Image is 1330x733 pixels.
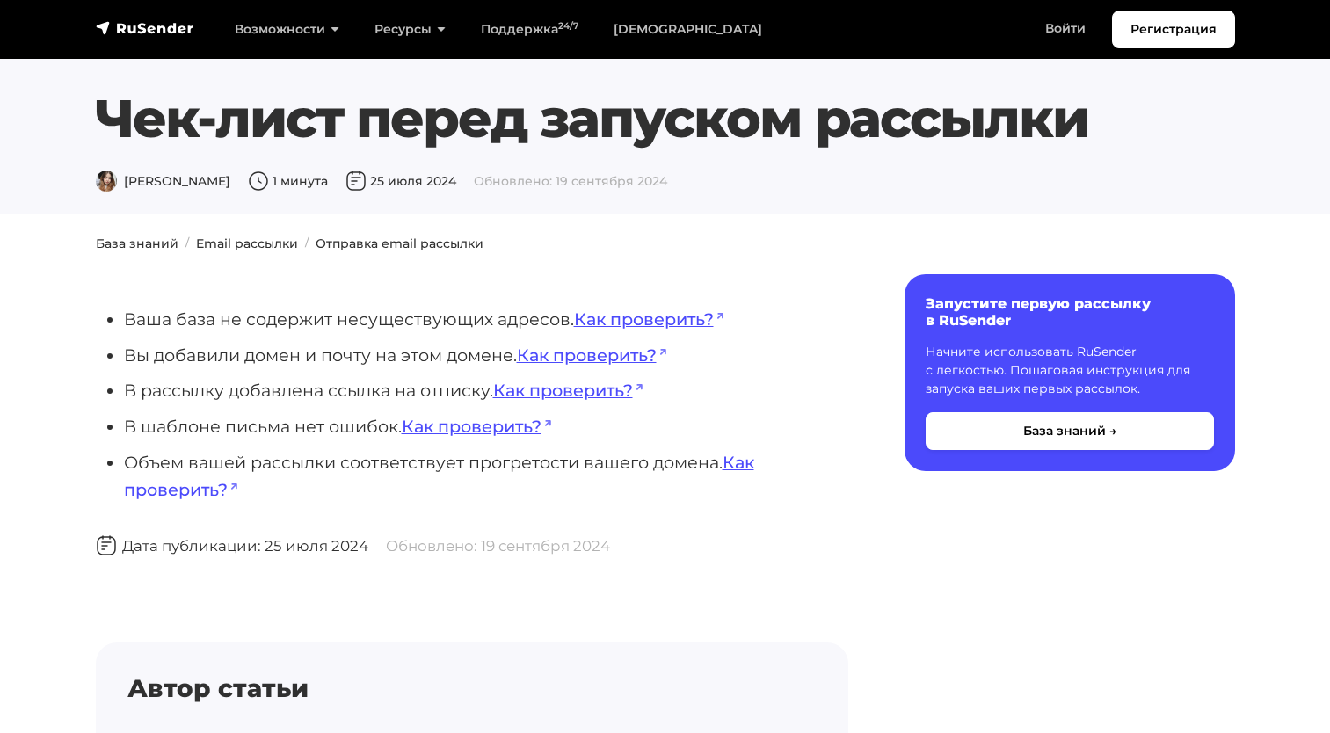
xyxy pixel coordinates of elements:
[474,173,667,189] span: Обновлено: 19 сентября 2024
[316,236,483,251] a: Отправка email рассылки
[85,235,1246,253] nav: breadcrumb
[596,11,780,47] a: [DEMOGRAPHIC_DATA]
[127,674,817,704] h4: Автор статьи
[402,416,553,437] a: Как проверить?
[386,537,610,555] span: Обновлено: 19 сентября 2024
[357,11,463,47] a: Ресурсы
[905,274,1235,471] a: Запустите первую рассылку в RuSender Начните использовать RuSender с легкостью. Пошаговая инструк...
[124,306,848,333] li: Ваша база не содержит несуществующих адресов.
[96,19,194,37] img: RuSender
[463,11,596,47] a: Поддержка24/7
[345,173,456,189] span: 25 июля 2024
[248,171,269,192] img: Время чтения
[124,342,848,369] li: Вы добавили домен и почту на этом домене.
[926,343,1214,398] p: Начните использовать RuSender с легкостью. Пошаговая инструкция для запуска ваших первых рассылок.
[1028,11,1103,47] a: Войти
[124,452,754,500] a: Как проверить?
[248,173,328,189] span: 1 минута
[217,11,357,47] a: Возможности
[558,20,578,32] sup: 24/7
[1112,11,1235,48] a: Регистрация
[345,171,367,192] img: Дата публикации
[493,380,644,401] a: Как проверить?
[124,449,848,503] li: Объем вашей рассылки соответствует прогретости вашего домена.
[96,236,178,251] a: База знаний
[96,87,1235,150] h1: Чек-лист перед запуском рассылки
[196,236,298,251] a: Email рассылки
[124,377,848,404] li: В рассылку добавлена ссылка на отписку.
[124,413,848,440] li: В шаблоне письма нет ошибок.
[926,412,1214,450] button: База знаний →
[517,345,668,366] a: Как проверить?
[574,308,725,330] a: Как проверить?
[96,537,368,555] span: Дата публикации: 25 июля 2024
[96,173,230,189] span: [PERSON_NAME]
[96,535,117,556] img: Дата публикации
[926,295,1214,329] h6: Запустите первую рассылку в RuSender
